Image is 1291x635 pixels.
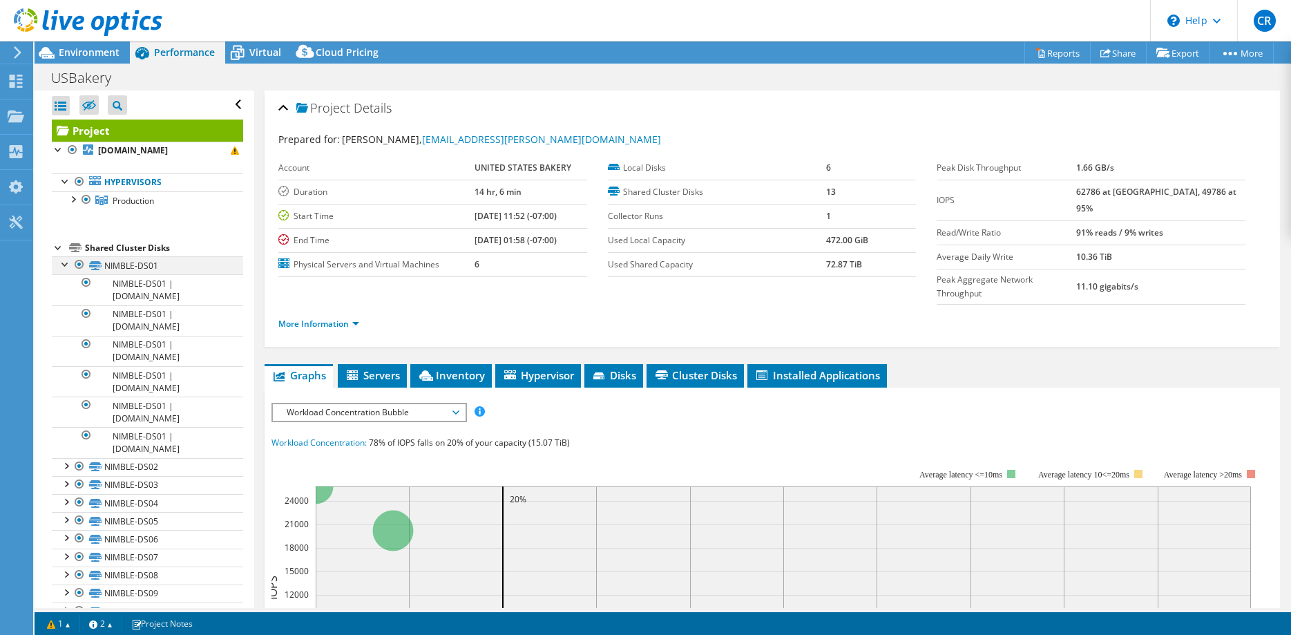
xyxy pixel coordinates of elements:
b: 6 [826,162,831,173]
label: Used Shared Capacity [608,258,826,272]
a: NIMBLE-DS05 [52,512,243,530]
a: NIMBLE-DS03 [52,476,243,494]
span: Graphs [271,368,326,382]
label: Read/Write Ratio [937,226,1076,240]
b: 1 [826,210,831,222]
span: Project [296,102,350,115]
label: Account [278,161,474,175]
label: Start Time [278,209,474,223]
label: Collector Runs [608,209,826,223]
a: NIMBLE-DS01 | [DOMAIN_NAME] [52,397,243,427]
span: Cluster Disks [653,368,737,382]
span: Inventory [417,368,485,382]
label: Duration [278,185,474,199]
a: Share [1090,42,1147,64]
label: Physical Servers and Virtual Machines [278,258,474,272]
a: [DOMAIN_NAME] [52,142,243,160]
b: 14 hr, 6 min [475,186,522,198]
b: UNITED STATES BAKERY [475,162,571,173]
text: 12000 [285,589,309,600]
text: 15000 [285,565,309,577]
b: 13 [826,186,836,198]
span: Workload Concentration Bubble [280,404,457,421]
a: NIMBLE-DS02 [52,458,243,476]
a: NIMBLE-DS06 [52,530,243,548]
a: NIMBLE-DS01 [52,256,243,274]
tspan: Average latency 10<=20ms [1038,470,1129,480]
label: Peak Disk Throughput [937,161,1076,175]
svg: \n [1167,15,1180,27]
a: Project Notes [122,615,202,632]
div: Shared Cluster Disks [85,240,243,256]
b: [DATE] 01:58 (-07:00) [475,234,557,246]
span: [PERSON_NAME], [342,133,661,146]
label: Peak Aggregate Network Throughput [937,273,1076,301]
span: Performance [154,46,215,59]
a: NIMBLE-DS01 | [DOMAIN_NAME] [52,274,243,305]
label: End Time [278,234,474,247]
text: IOPS [265,576,280,600]
tspan: Average latency <=10ms [919,470,1002,480]
span: Virtual [249,46,281,59]
span: Details [354,99,392,116]
a: NIMBLE-DS01 | [DOMAIN_NAME] [52,305,243,336]
a: Production [52,191,243,209]
a: NIMBLE-DS08 [52,567,243,585]
b: 6 [475,258,479,270]
b: 10.36 TiB [1076,251,1112,263]
h1: USBakery [45,70,133,86]
a: Export [1146,42,1210,64]
b: 472.00 GiB [826,234,868,246]
a: 2 [79,615,122,632]
a: NIMBLE-DS01 | [DOMAIN_NAME] [52,366,243,397]
label: Average Daily Write [937,250,1076,264]
b: 1.66 GB/s [1076,162,1114,173]
a: Project [52,120,243,142]
b: 11.10 gigabits/s [1076,281,1138,292]
label: Prepared for: [278,133,340,146]
label: IOPS [937,193,1076,207]
span: CR [1254,10,1276,32]
a: NIMBLE-DS09 [52,585,243,603]
span: Workload Concentration: [271,437,367,448]
a: NIMBLE-US00 [52,603,243,620]
a: NIMBLE-DS01 | [DOMAIN_NAME] [52,336,243,366]
b: [DOMAIN_NAME] [98,144,168,156]
a: More Information [278,318,359,330]
a: [EMAIL_ADDRESS][PERSON_NAME][DOMAIN_NAME] [422,133,661,146]
b: 72.87 TiB [826,258,862,270]
a: 1 [37,615,80,632]
a: Reports [1024,42,1091,64]
span: Installed Applications [754,368,880,382]
span: Servers [345,368,400,382]
span: Production [113,195,154,207]
a: NIMBLE-DS04 [52,494,243,512]
a: NIMBLE-DS01 | [DOMAIN_NAME] [52,427,243,457]
a: Hypervisors [52,173,243,191]
label: Local Disks [608,161,826,175]
span: Cloud Pricing [316,46,379,59]
span: Hypervisor [502,368,574,382]
b: [DATE] 11:52 (-07:00) [475,210,557,222]
label: Used Local Capacity [608,234,826,247]
b: 91% reads / 9% writes [1076,227,1163,238]
text: Average latency >20ms [1164,470,1242,480]
a: NIMBLE-DS07 [52,549,243,567]
label: Shared Cluster Disks [608,185,826,199]
b: 62786 at [GEOGRAPHIC_DATA], 49786 at 95% [1076,186,1236,214]
span: 78% of IOPS falls on 20% of your capacity (15.07 TiB) [369,437,570,448]
a: More [1209,42,1274,64]
text: 18000 [285,542,309,553]
text: 21000 [285,518,309,530]
text: 24000 [285,495,309,506]
text: 20% [510,493,526,505]
span: Environment [59,46,119,59]
span: Disks [591,368,636,382]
